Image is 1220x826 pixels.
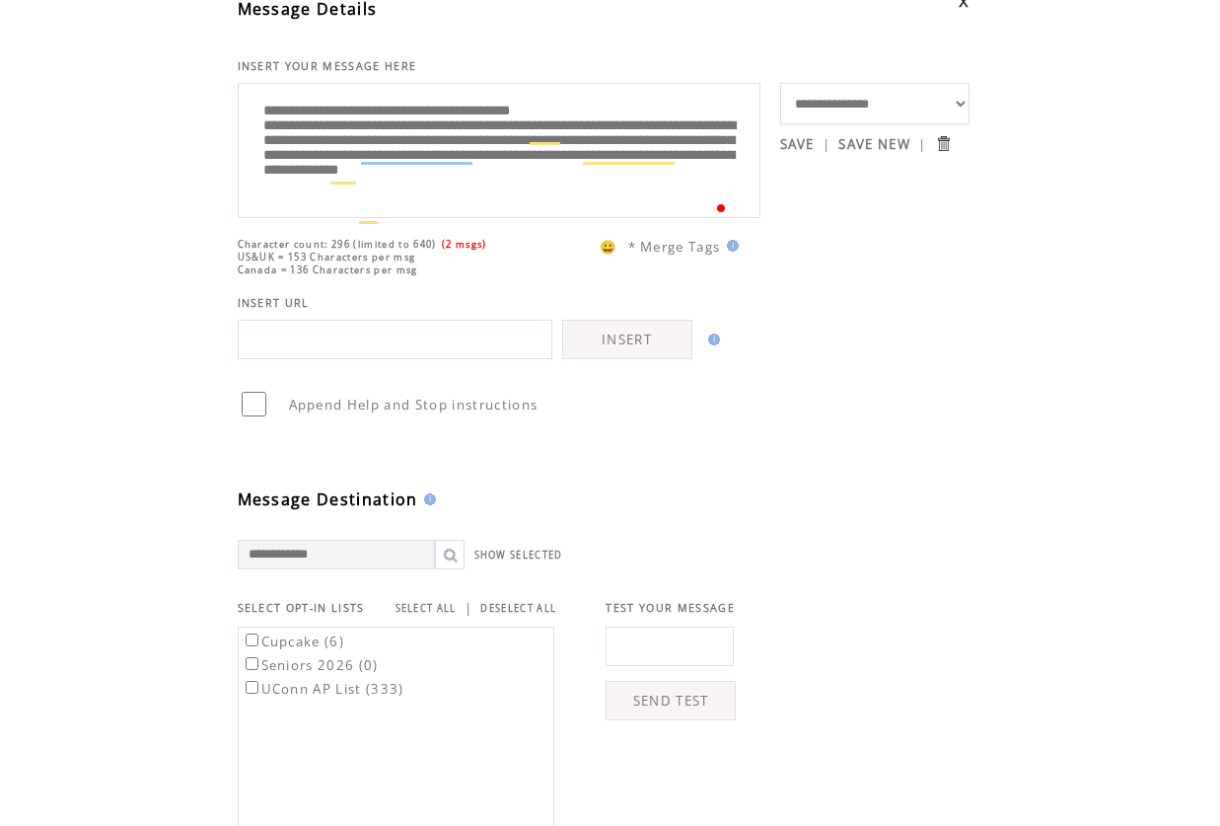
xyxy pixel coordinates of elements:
a: SELECT ALL [395,602,457,615]
span: Append Help and Stop instructions [289,396,538,413]
span: SELECT OPT-IN LISTS [238,601,365,615]
span: 😀 [600,238,617,256]
a: SEND TEST [606,681,736,720]
input: UConn AP List (333) [246,681,258,694]
img: help.gif [418,493,436,505]
input: Submit [934,134,953,153]
a: INSERT [562,320,692,359]
label: Cupcake (6) [242,633,345,650]
textarea: To enrich screen reader interactions, please activate Accessibility in Grammarly extension settings [249,89,750,207]
a: SHOW SELECTED [474,549,563,562]
a: SAVE NEW [838,135,910,153]
span: | [918,135,926,153]
input: Seniors 2026 (0) [246,657,258,670]
span: INSERT YOUR MESSAGE HERE [238,59,417,73]
span: | [465,599,472,617]
span: (2 msgs) [442,238,487,251]
img: help.gif [702,334,720,345]
label: Seniors 2026 (0) [242,656,379,674]
label: UConn AP List (333) [242,680,404,698]
span: Message Destination [238,488,418,510]
input: Cupcake (6) [246,634,258,646]
span: US&UK = 153 Characters per msg [238,251,416,263]
span: TEST YOUR MESSAGE [606,601,735,615]
span: INSERT URL [238,296,310,310]
span: Character count: 296 (limited to 640) [238,238,437,251]
span: Canada = 136 Characters per msg [238,263,418,276]
a: SAVE [780,135,815,153]
img: help.gif [721,240,739,252]
span: * Merge Tags [628,238,721,256]
a: DESELECT ALL [480,602,556,615]
span: | [823,135,830,153]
